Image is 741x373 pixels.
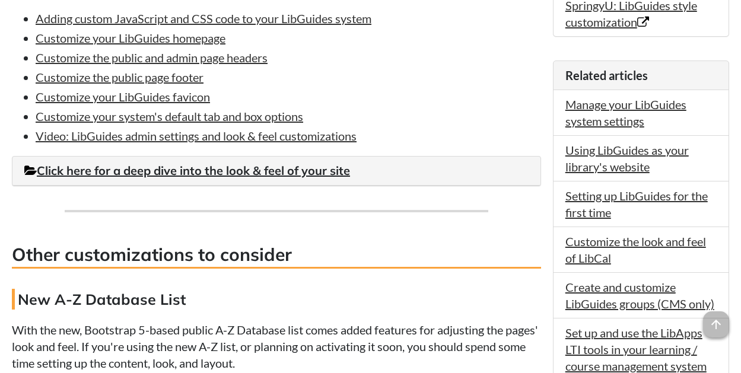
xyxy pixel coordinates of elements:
a: Customize the public and admin page headers [36,50,268,65]
span: Related articles [565,68,648,82]
p: With the new, Bootstrap 5-based public A-Z Database list comes added features for adjusting the p... [12,321,541,371]
a: Customize the public page footer [36,70,203,84]
a: Customize your system's default tab and box options [36,109,303,123]
a: Adding custom JavaScript and CSS code to your LibGuides system [36,11,371,25]
a: Customize the look and feel of LibCal [565,234,706,265]
a: Video: LibGuides admin settings and look & feel customizations [36,129,357,143]
h3: Other customizations to consider [12,242,541,269]
a: Using LibGuides as your library's website [565,143,689,174]
a: arrow_upward [703,313,729,327]
a: Set up and use the LibApps LTI tools in your learning / course management system [565,326,707,373]
a: Customize your LibGuides homepage [36,31,225,45]
a: Manage your LibGuides system settings [565,97,686,128]
a: Setting up LibGuides for the first time [565,189,708,219]
a: Customize your LibGuides favicon [36,90,210,104]
a: Click here for a deep dive into the look & feel of your site [24,163,350,178]
h4: New A-Z Database List [12,289,541,310]
span: arrow_upward [703,311,729,337]
a: Create and customize LibGuides groups (CMS only) [565,280,714,311]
